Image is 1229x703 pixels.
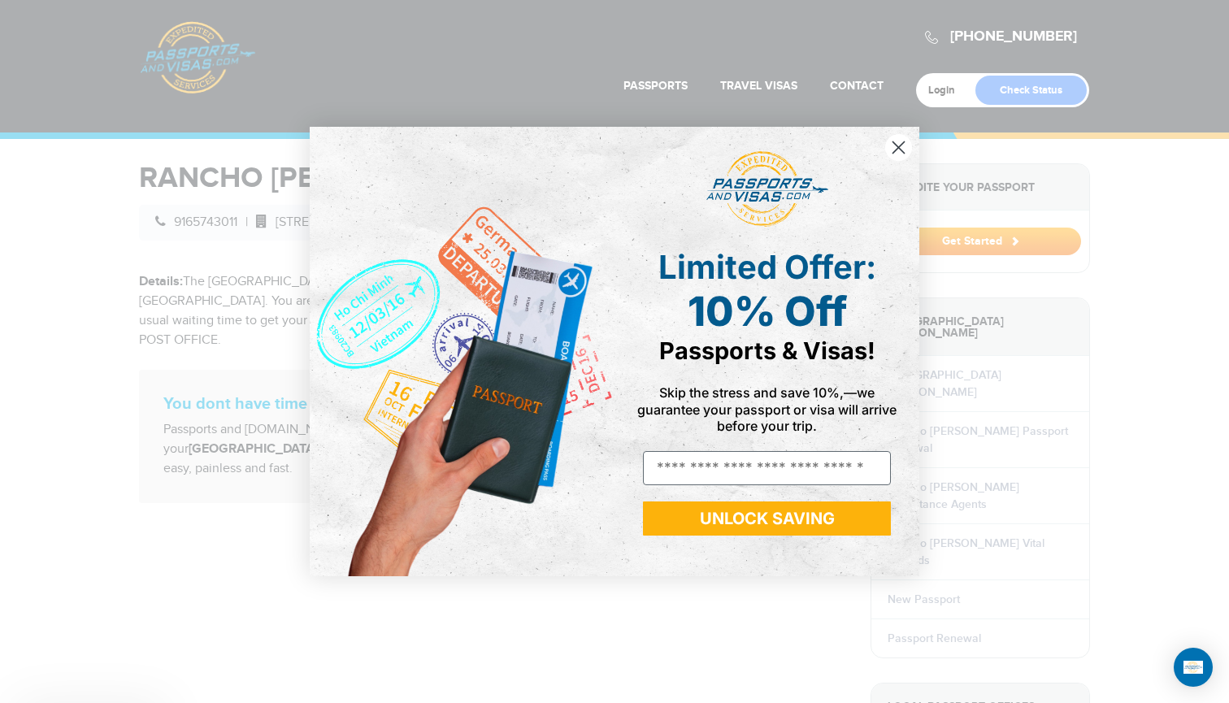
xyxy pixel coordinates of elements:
[658,247,876,287] span: Limited Offer:
[706,151,828,228] img: passports and visas
[688,287,847,336] span: 10% Off
[643,501,891,536] button: UNLOCK SAVING
[637,384,897,433] span: Skip the stress and save 10%,—we guarantee your passport or visa will arrive before your trip.
[884,133,913,162] button: Close dialog
[659,336,875,365] span: Passports & Visas!
[310,127,614,576] img: de9cda0d-0715-46ca-9a25-073762a91ba7.png
[1174,648,1213,687] div: Open Intercom Messenger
